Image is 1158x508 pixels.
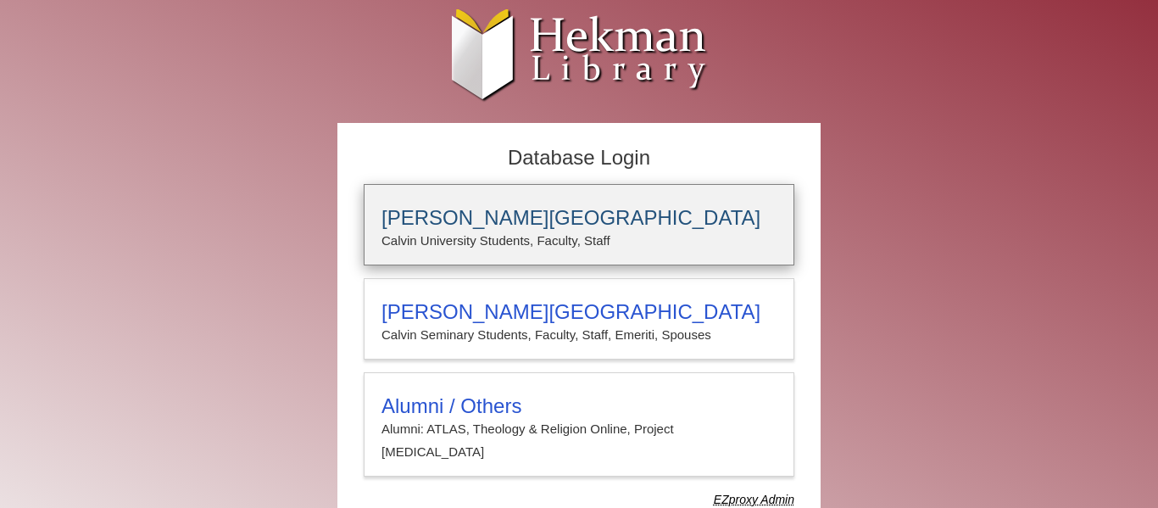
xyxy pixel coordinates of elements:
[381,300,777,324] h3: [PERSON_NAME][GEOGRAPHIC_DATA]
[381,206,777,230] h3: [PERSON_NAME][GEOGRAPHIC_DATA]
[364,278,794,360] a: [PERSON_NAME][GEOGRAPHIC_DATA]Calvin Seminary Students, Faculty, Staff, Emeriti, Spouses
[364,184,794,265] a: [PERSON_NAME][GEOGRAPHIC_DATA]Calvin University Students, Faculty, Staff
[381,394,777,418] h3: Alumni / Others
[381,230,777,252] p: Calvin University Students, Faculty, Staff
[714,493,794,506] dfn: Use Alumni login
[355,141,803,176] h2: Database Login
[381,324,777,346] p: Calvin Seminary Students, Faculty, Staff, Emeriti, Spouses
[381,394,777,463] summary: Alumni / OthersAlumni: ATLAS, Theology & Religion Online, Project [MEDICAL_DATA]
[381,418,777,463] p: Alumni: ATLAS, Theology & Religion Online, Project [MEDICAL_DATA]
